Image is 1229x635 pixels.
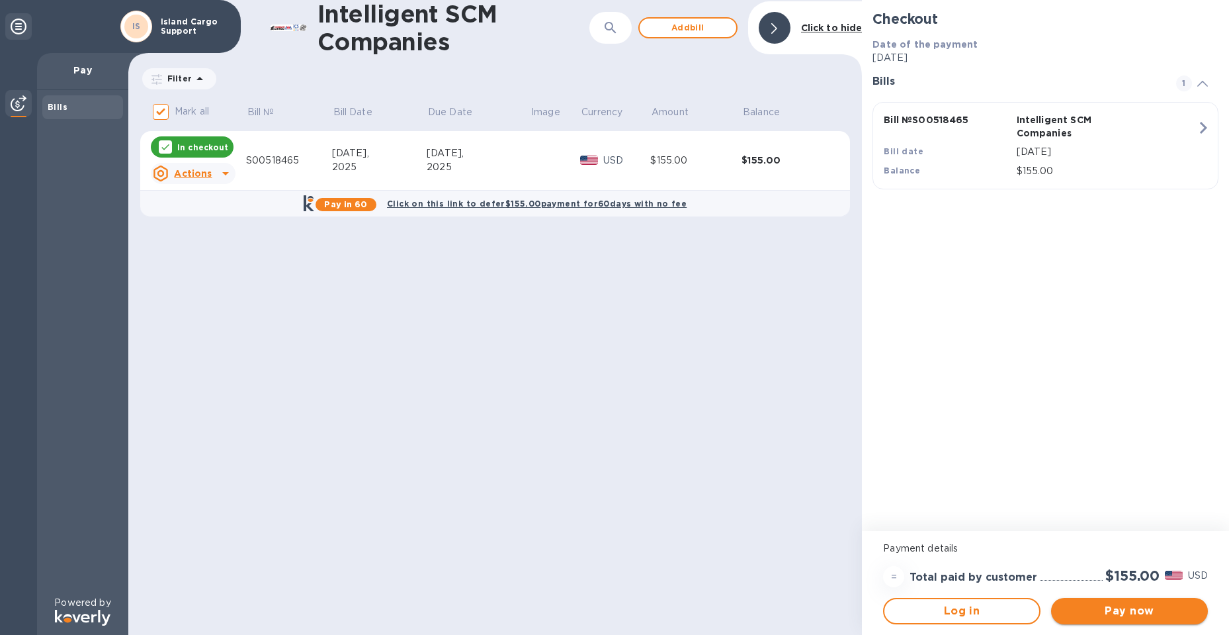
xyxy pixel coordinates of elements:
p: Bill № [247,105,275,119]
img: USD [580,156,598,165]
span: Amount [652,105,706,119]
p: [DATE] [872,51,1218,65]
b: Click to hide [801,23,863,33]
div: S00518465 [246,154,332,168]
b: IS [132,21,141,31]
h3: Total paid by customer [910,571,1037,584]
div: 2025 [332,160,427,174]
button: Addbill [638,17,738,38]
button: Bill №S00518465Intelligent SCM CompaniesBill date[DATE]Balance$155.00 [872,102,1218,189]
p: In checkout [177,142,228,153]
p: [DATE] [1017,145,1197,159]
span: Bill № [247,105,292,119]
div: $155.00 [742,154,833,167]
button: Log in [883,598,1040,624]
div: [DATE], [427,146,530,160]
h2: $155.00 [1105,567,1160,584]
img: Logo [55,610,110,626]
h3: Bills [872,75,1160,88]
span: Balance [743,105,797,119]
div: $155.00 [650,154,742,168]
p: Filter [162,73,192,84]
div: [DATE], [332,146,427,160]
div: = [883,566,904,587]
p: $155.00 [1017,164,1197,178]
p: Island Cargo Support [161,17,227,36]
p: Bill № S00518465 [884,113,1011,126]
p: Payment details [883,542,1208,556]
button: Pay now [1051,598,1208,624]
p: Powered by [54,596,110,610]
b: Date of the payment [872,39,978,50]
u: Actions [174,168,212,179]
h2: Checkout [872,11,1218,27]
p: Currency [581,105,622,119]
p: Amount [652,105,689,119]
span: Due Date [428,105,489,119]
p: Bill Date [333,105,372,119]
span: 1 [1176,75,1192,91]
span: Log in [895,603,1028,619]
b: Pay in 60 [324,199,367,209]
img: USD [1165,571,1183,580]
span: Bill Date [333,105,390,119]
b: Bills [48,102,67,112]
p: USD [1188,569,1208,583]
p: Balance [743,105,780,119]
p: Pay [48,64,118,77]
p: Intelligent SCM Companies [1017,113,1144,140]
p: Mark all [175,105,209,119]
b: Click on this link to defer $155.00 payment for 60 days with no fee [387,199,687,209]
b: Balance [884,166,920,175]
span: Pay now [1062,603,1197,619]
p: USD [603,154,650,168]
div: 2025 [427,160,530,174]
p: Image [531,105,560,119]
span: Add bill [650,20,726,36]
b: Bill date [884,146,923,156]
p: Due Date [428,105,472,119]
